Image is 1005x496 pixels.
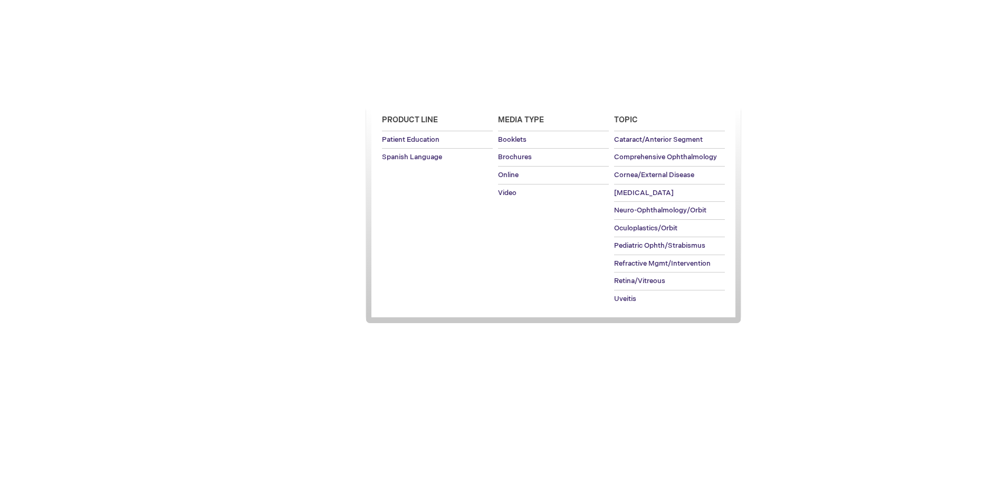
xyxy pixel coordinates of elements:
span: Refractive Mgmt/Intervention [614,259,711,268]
span: Retina/Vitreous [614,277,665,285]
span: [MEDICAL_DATA] [614,189,674,197]
span: Online [498,171,519,179]
span: Topic [614,115,638,124]
span: Video [498,189,516,197]
span: Patient Education [382,135,439,144]
span: Oculoplastics/Orbit [614,224,677,232]
span: Product Line [382,115,438,124]
span: Neuro-Ophthalmology/Orbit [614,206,706,215]
span: Cornea/External Disease [614,171,694,179]
span: Pediatric Ophth/Strabismus [614,241,705,250]
span: Booklets [498,135,527,144]
span: Cataract/Anterior Segment [614,135,703,144]
span: Brochures [498,153,532,161]
span: Media Type [498,115,544,124]
span: Comprehensive Ophthalmology [614,153,717,161]
span: Spanish Language [382,153,442,161]
span: Uveitis [614,295,636,303]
